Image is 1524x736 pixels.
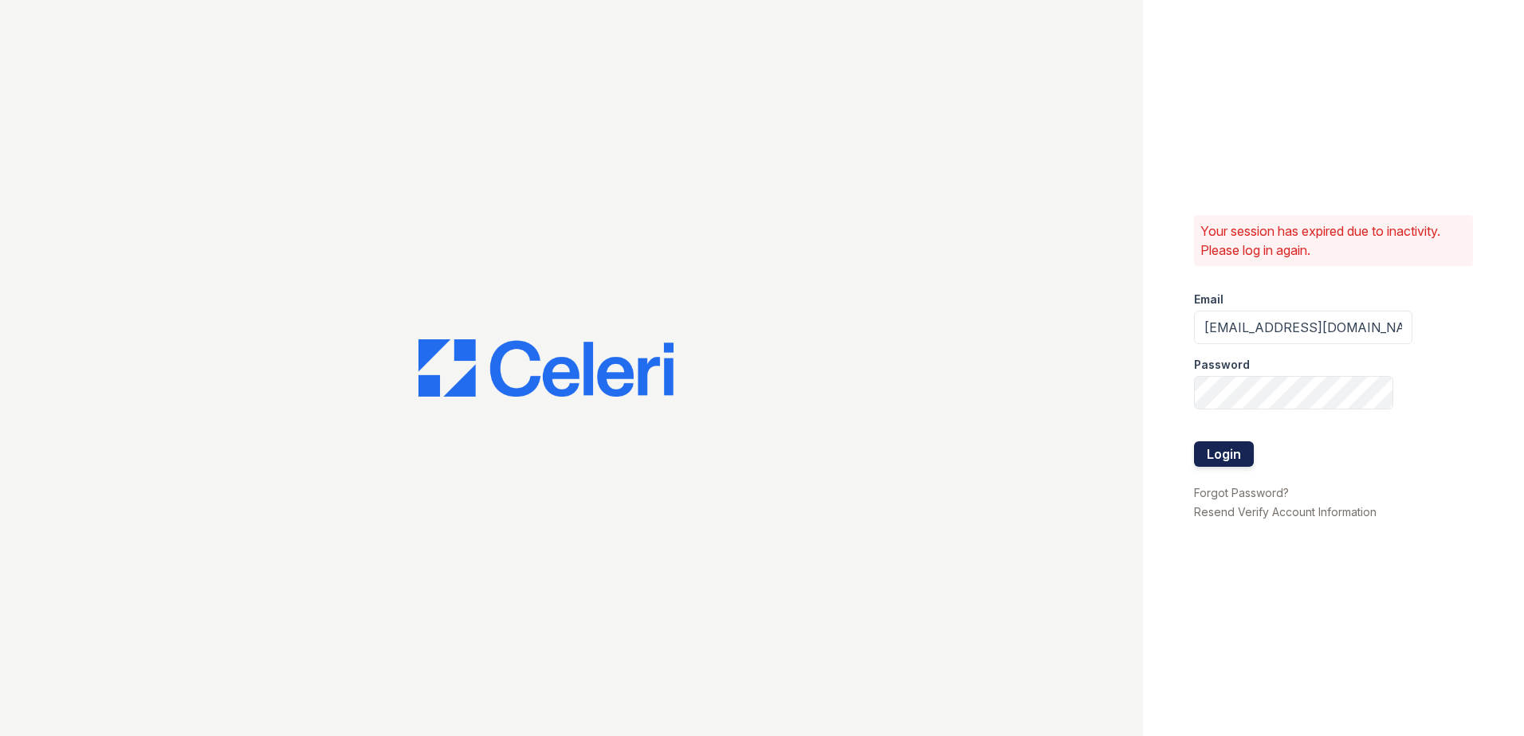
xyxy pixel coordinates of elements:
[1194,441,1254,467] button: Login
[1200,221,1467,260] p: Your session has expired due to inactivity. Please log in again.
[1194,486,1289,499] a: Forgot Password?
[1194,505,1377,519] a: Resend Verify Account Information
[418,339,674,397] img: CE_Logo_Blue-a8612792a0a2168367f1c8372b55b34899dd931a85d93a1a3d3e32e68fde9ad4.png
[1194,357,1250,373] label: Password
[1194,292,1224,307] label: Email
